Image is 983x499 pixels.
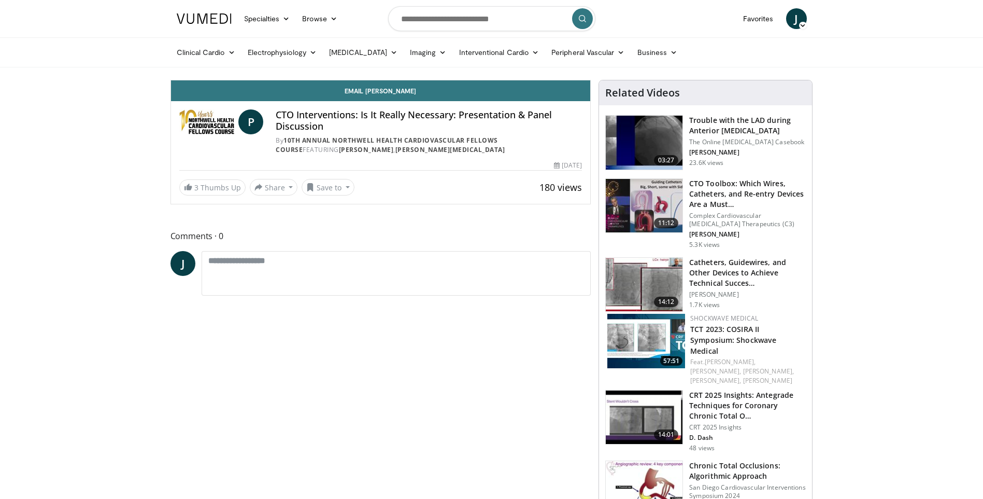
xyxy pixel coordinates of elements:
a: Interventional Cardio [453,42,546,63]
p: [PERSON_NAME] [689,230,806,239]
a: [PERSON_NAME], [690,376,741,385]
h3: CRT 2025 Insights: Antegrade Techniques for Coronary Chronic Total O… [689,390,806,421]
a: 14:01 CRT 2025 Insights: Antegrade Techniques for Coronary Chronic Total O… CRT 2025 Insights D. ... [605,390,806,452]
h4: Related Videos [605,87,680,99]
button: Share [250,179,298,196]
img: VuMedi Logo [177,13,232,24]
a: 14:12 Catheters, Guidewires, and Other Devices to Achieve Technical Succes… [PERSON_NAME] 1.7K views [605,257,806,312]
p: 5.3K views [689,241,720,249]
a: 11:12 CTO Toolbox: Which Wires, Catheters, and Re-entry Devices Are a Must… Complex Cardiovascula... [605,178,806,249]
span: 11:12 [654,218,679,228]
a: P [238,109,263,134]
p: The Online [MEDICAL_DATA] Casebook [689,138,806,146]
span: Comments 0 [170,229,591,243]
button: Save to [302,179,354,196]
a: Favorites [737,8,780,29]
p: 1.7K views [689,301,720,309]
a: Specialties [238,8,296,29]
span: 03:27 [654,155,679,165]
a: Shockwave Medical [690,314,758,323]
p: [PERSON_NAME] [689,148,806,157]
a: Imaging [404,42,453,63]
a: 10th Annual Northwell Health Cardiovascular Fellows Course [276,136,498,154]
a: Peripheral Vascular [545,42,631,63]
a: J [170,251,195,276]
span: 57:51 [660,356,682,366]
a: Business [631,42,684,63]
a: Email [PERSON_NAME] [171,80,591,101]
div: By FEATURING , [276,136,582,155]
a: 03:27 Trouble with the LAD during Anterior [MEDICAL_DATA] The Online [MEDICAL_DATA] Casebook [PER... [605,115,806,170]
a: [PERSON_NAME] [743,376,792,385]
a: [PERSON_NAME] [339,145,394,154]
span: 14:01 [654,429,679,440]
a: [PERSON_NAME], [705,357,756,366]
a: 57:51 [607,314,685,368]
img: 10th Annual Northwell Health Cardiovascular Fellows Course [179,109,235,134]
input: Search topics, interventions [388,6,595,31]
a: 3 Thumbs Up [179,179,246,196]
span: 14:12 [654,297,679,307]
a: [MEDICAL_DATA] [323,42,404,63]
a: [PERSON_NAME], [690,367,741,376]
div: [DATE] [554,161,582,170]
p: D. Dash [689,434,806,442]
h4: CTO Interventions: Is It Really Necessary: Presentation & Panel Discussion [276,109,582,132]
h3: Trouble with the LAD during Anterior [MEDICAL_DATA] [689,115,806,136]
a: Electrophysiology [241,42,323,63]
h3: Chronic Total Occlusions: Algorithmic Approach [689,461,806,481]
p: Complex Cardiovascular [MEDICAL_DATA] Therapeutics (C3) [689,212,806,228]
span: 180 views [539,181,582,193]
p: CRT 2025 Insights [689,423,806,432]
img: 69ae726e-f27f-4496-b005-e28b95c37244.150x105_q85_crop-smart_upscale.jpg [606,179,682,233]
div: Feat. [690,357,804,385]
img: 56b29ba8-67ed-45d0-a0e7-5c82857bd955.150x105_q85_crop-smart_upscale.jpg [606,258,682,312]
a: [PERSON_NAME], [743,367,794,376]
p: [PERSON_NAME] [689,290,806,299]
img: ABqa63mjaT9QMpl35hMDoxOmtxO3TYNt_2.150x105_q85_crop-smart_upscale.jpg [606,116,682,170]
img: 27497bde-baa4-4c63-81b2-ea051b92833e.150x105_q85_crop-smart_upscale.jpg [607,314,685,368]
a: J [786,8,807,29]
span: 3 [194,183,198,192]
h3: Catheters, Guidewires, and Other Devices to Achieve Technical Succes… [689,257,806,288]
a: [PERSON_NAME][MEDICAL_DATA] [395,145,505,154]
p: 23.6K views [689,159,723,167]
p: 48 views [689,444,715,452]
a: TCT 2023: COSIRA II Symposium: Shockwave Medical [690,324,776,356]
img: b49a8d31-b5af-457a-b77f-976a26d28f3f.150x105_q85_crop-smart_upscale.jpg [606,391,682,445]
h3: CTO Toolbox: Which Wires, Catheters, and Re-entry Devices Are a Must… [689,178,806,210]
a: Clinical Cardio [170,42,241,63]
a: Browse [296,8,344,29]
